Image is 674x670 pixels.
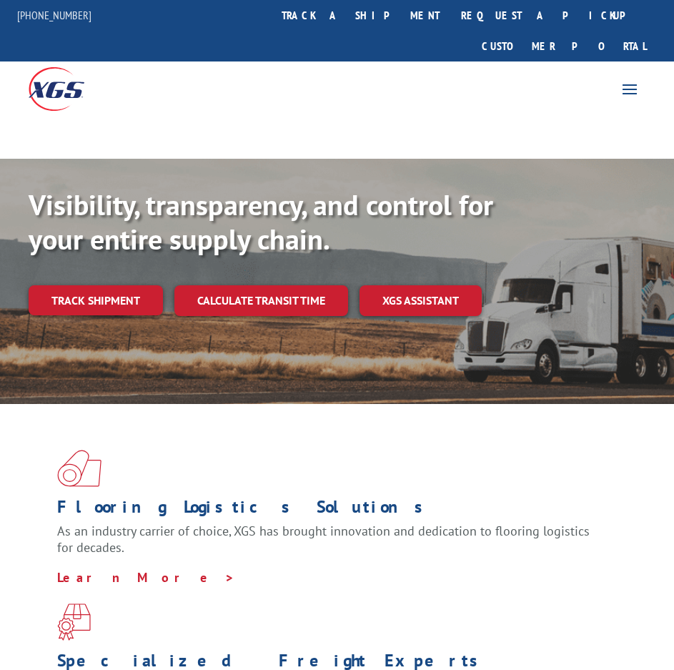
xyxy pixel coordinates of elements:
[57,523,590,556] span: As an industry carrier of choice, XGS has brought innovation and dedication to flooring logistics...
[57,569,235,586] a: Learn More >
[360,285,482,316] a: XGS ASSISTANT
[57,498,606,523] h1: Flooring Logistics Solutions
[17,8,91,22] a: [PHONE_NUMBER]
[471,31,657,61] a: Customer Portal
[29,186,493,257] b: Visibility, transparency, and control for your entire supply chain.
[29,285,163,315] a: Track shipment
[174,285,348,316] a: Calculate transit time
[57,604,91,641] img: xgs-icon-focused-on-flooring-red
[57,450,101,487] img: xgs-icon-total-supply-chain-intelligence-red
